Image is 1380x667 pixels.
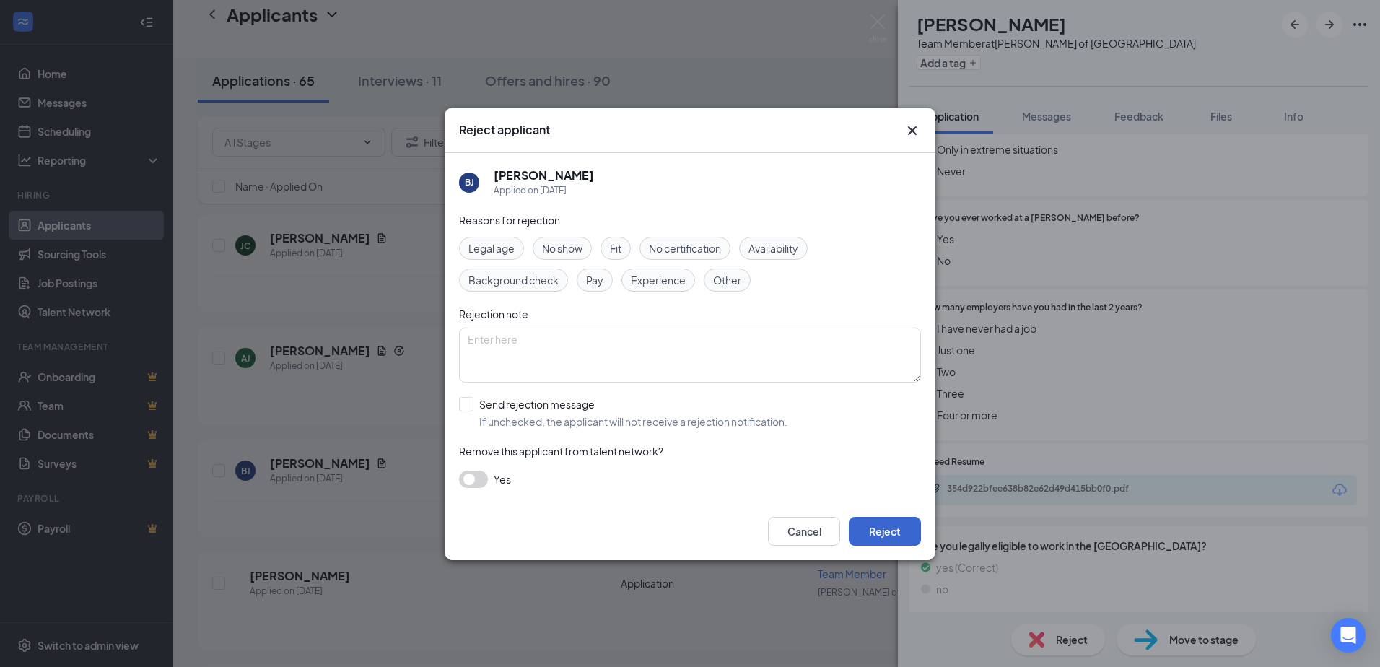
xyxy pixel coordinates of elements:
span: Other [713,272,741,288]
div: Open Intercom Messenger [1331,618,1366,653]
h5: [PERSON_NAME] [494,167,594,183]
h3: Reject applicant [459,122,550,138]
span: Rejection note [459,308,528,321]
span: Fit [610,240,621,256]
span: Yes [494,471,511,488]
span: Experience [631,272,686,288]
button: Reject [849,517,921,546]
span: Remove this applicant from talent network? [459,445,663,458]
button: Close [904,122,921,139]
span: Background check [468,272,559,288]
div: BJ [465,176,474,188]
span: Reasons for rejection [459,214,560,227]
div: Applied on [DATE] [494,183,594,198]
span: Availability [748,240,798,256]
span: Pay [586,272,603,288]
button: Cancel [768,517,840,546]
svg: Cross [904,122,921,139]
span: No show [542,240,582,256]
span: No certification [649,240,721,256]
span: Legal age [468,240,515,256]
